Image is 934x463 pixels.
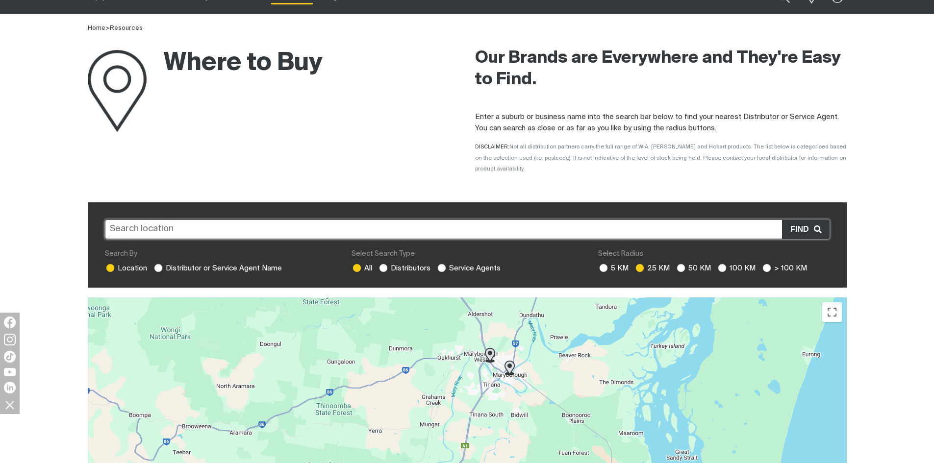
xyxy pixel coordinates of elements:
[4,368,16,376] img: YouTube
[475,48,847,91] h2: Our Brands are Everywhere and They're Easy to Find.
[4,317,16,328] img: Facebook
[105,25,110,31] span: >
[352,265,372,272] label: All
[105,265,147,272] label: Location
[598,265,629,272] label: 5 KM
[475,112,847,134] p: Enter a suburb or business name into the search bar below to find your nearest Distributor or Ser...
[634,265,670,272] label: 25 KM
[475,144,846,171] span: DISCLAIMER:
[436,265,501,272] label: Service Agents
[110,25,143,31] a: Resources
[717,265,756,272] label: 100 KM
[761,265,807,272] label: > 100 KM
[4,351,16,363] img: TikTok
[105,249,336,259] div: Search By
[822,302,842,322] button: Toggle fullscreen view
[4,382,16,393] img: LinkedIn
[475,144,846,171] span: Not all distribution partners carry the full range of WIA, [PERSON_NAME] and Hobart products. The...
[676,265,711,272] label: 50 KM
[790,223,813,236] span: Find
[105,219,830,239] input: Search location
[782,220,829,239] button: Find
[4,334,16,345] img: Instagram
[88,25,105,31] a: Home
[88,48,323,79] h1: Where to Buy
[1,396,18,413] img: hide socials
[153,265,282,272] label: Distributor or Service Agent Name
[598,249,829,259] div: Select Radius
[352,249,582,259] div: Select Search Type
[378,265,430,272] label: Distributors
